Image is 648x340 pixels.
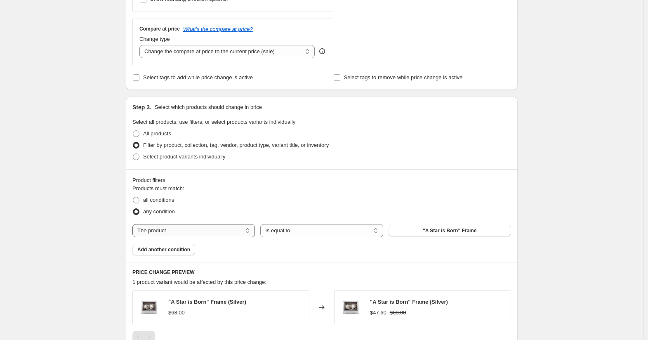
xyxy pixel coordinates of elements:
span: "A Star is Born" Frame [423,227,476,234]
span: "A Star is Born" Frame (Silver) [168,299,246,305]
span: "A Star is Born" Frame (Silver) [370,299,448,305]
span: Select all products, use filters, or select products variants individually [132,119,295,125]
h3: Compare at price [139,26,180,32]
div: $47.60 [370,309,386,317]
span: Products must match: [132,185,184,191]
button: "A Star is Born" Frame [389,225,511,236]
button: What's the compare at price? [183,26,253,32]
div: Product filters [132,176,511,184]
span: Select product variants individually [143,153,225,160]
div: help [318,47,326,55]
h6: PRICE CHANGE PREVIEW [132,269,511,276]
span: Select tags to add while price change is active [143,74,253,80]
div: $68.00 [168,309,185,317]
img: astarisborn_80x.webp [339,295,363,320]
span: Filter by product, collection, tag, vendor, product type, variant title, or inventory [143,142,329,148]
span: all conditions [143,197,174,203]
span: Change type [139,36,170,42]
span: 1 product variant would be affected by this price change: [132,279,266,285]
img: astarisborn_80x.webp [137,295,162,320]
p: Select which products should change in price [155,103,262,111]
button: Add another condition [132,244,195,255]
span: Select tags to remove while price change is active [344,74,463,80]
span: All products [143,130,171,137]
span: any condition [143,208,175,215]
span: Add another condition [137,246,190,253]
h2: Step 3. [132,103,151,111]
strike: $68.00 [390,309,406,317]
